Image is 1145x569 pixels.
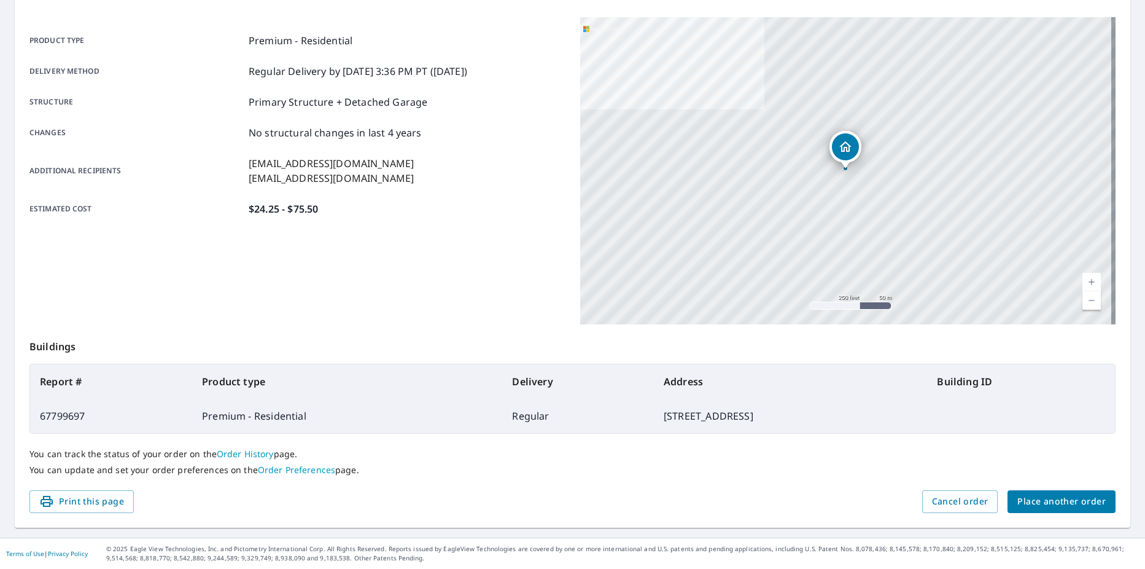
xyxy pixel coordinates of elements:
[249,95,427,109] p: Primary Structure + Detached Garage
[29,33,244,48] p: Product type
[192,399,502,433] td: Premium - Residential
[29,202,244,216] p: Estimated cost
[1017,494,1106,509] span: Place another order
[922,490,998,513] button: Cancel order
[106,544,1139,563] p: © 2025 Eagle View Technologies, Inc. and Pictometry International Corp. All Rights Reserved. Repo...
[502,364,654,399] th: Delivery
[249,64,467,79] p: Regular Delivery by [DATE] 3:36 PM PT ([DATE])
[249,156,414,171] p: [EMAIL_ADDRESS][DOMAIN_NAME]
[1082,291,1101,310] a: Current Level 17, Zoom Out
[48,549,88,558] a: Privacy Policy
[29,465,1116,476] p: You can update and set your order preferences on the page.
[249,33,352,48] p: Premium - Residential
[249,171,414,186] p: [EMAIL_ADDRESS][DOMAIN_NAME]
[29,156,244,186] p: Additional recipients
[249,125,422,140] p: No structural changes in last 4 years
[654,364,928,399] th: Address
[29,125,244,140] p: Changes
[502,399,654,433] td: Regular
[30,399,192,433] td: 67799697
[39,494,124,509] span: Print this page
[29,449,1116,460] p: You can track the status of your order on the page.
[829,131,861,169] div: Dropped pin, building 1, Residential property, 317 Reginas Pt Sharps Chapel, TN 37866
[258,464,335,476] a: Order Preferences
[192,364,502,399] th: Product type
[249,202,318,216] p: $24.25 - $75.50
[30,364,192,399] th: Report #
[654,399,928,433] td: [STREET_ADDRESS]
[6,549,44,558] a: Terms of Use
[29,95,244,109] p: Structure
[932,494,988,509] span: Cancel order
[6,550,88,557] p: |
[1007,490,1116,513] button: Place another order
[217,448,274,460] a: Order History
[1082,273,1101,291] a: Current Level 17, Zoom In
[29,324,1116,364] p: Buildings
[29,64,244,79] p: Delivery method
[29,490,134,513] button: Print this page
[927,364,1115,399] th: Building ID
